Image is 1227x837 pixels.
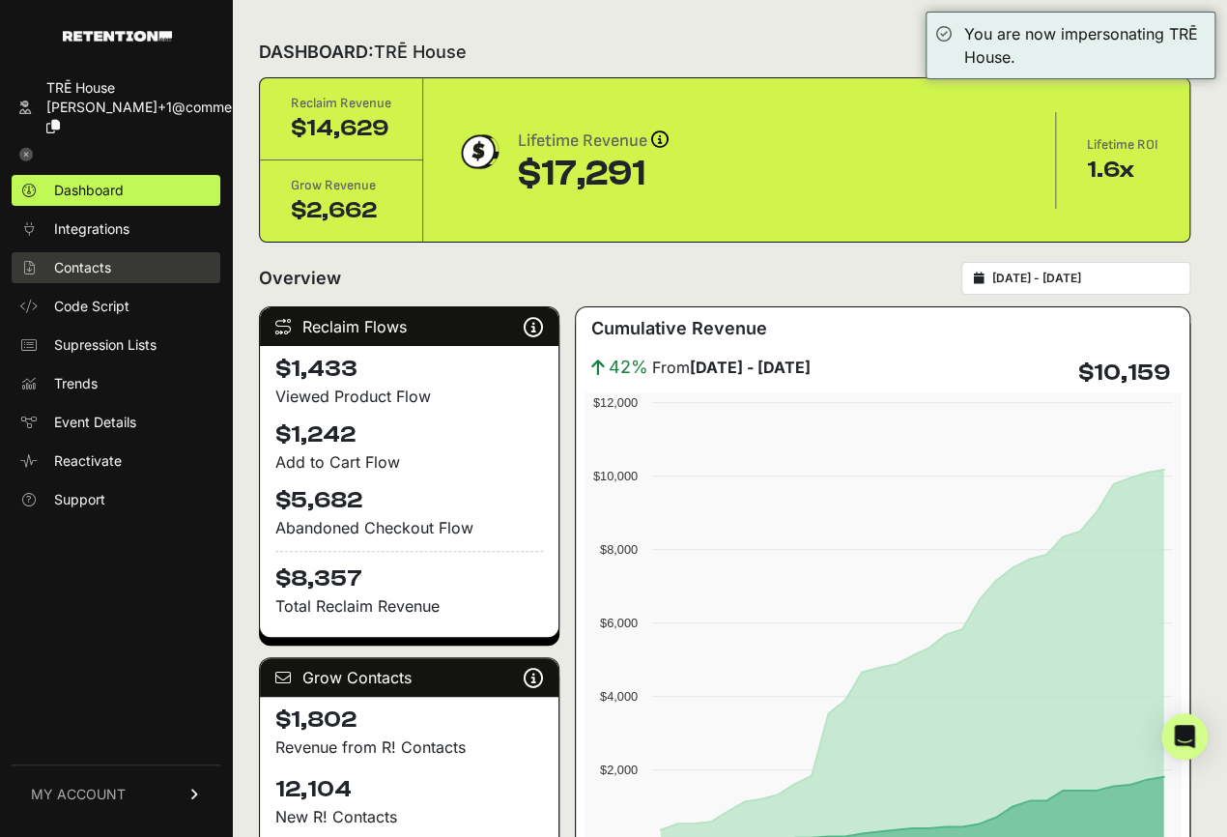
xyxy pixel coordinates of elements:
span: 42% [609,354,648,381]
h4: $8,357 [275,551,543,594]
img: Retention.com [63,31,172,42]
div: Grow Contacts [260,658,558,697]
text: $8,000 [600,542,638,557]
span: Support [54,490,105,509]
a: Integrations [12,214,220,245]
div: Lifetime Revenue [518,128,669,155]
h4: $1,433 [275,354,543,385]
p: Revenue from R! Contacts [275,736,543,759]
h4: $10,159 [1078,358,1170,389]
h2: DASHBOARD: [259,39,467,66]
span: Supression Lists [54,335,157,355]
div: $2,662 [291,195,391,226]
div: 1.6x [1087,155,1158,186]
div: $14,629 [291,113,391,144]
text: $4,000 [600,689,638,704]
a: MY ACCOUNT [12,765,220,823]
h4: $5,682 [275,485,543,516]
span: Event Details [54,413,136,432]
span: [PERSON_NAME]+1@commerc... [46,99,256,115]
div: Reclaim Revenue [291,94,391,113]
span: MY ACCOUNT [31,785,126,804]
div: Open Intercom Messenger [1161,713,1208,760]
div: Add to Cart Flow [275,450,543,474]
h4: 12,104 [275,774,543,805]
text: $10,000 [592,469,637,483]
a: Contacts [12,252,220,283]
div: TRĒ House [46,78,256,98]
h4: $1,242 [275,419,543,450]
div: Viewed Product Flow [275,385,543,408]
text: $6,000 [600,616,638,630]
div: Abandoned Checkout Flow [275,516,543,539]
h2: Overview [259,265,341,292]
a: Code Script [12,291,220,322]
a: Supression Lists [12,330,220,361]
span: TRĒ House [374,42,467,62]
text: $2,000 [600,763,638,777]
text: $12,000 [592,395,637,410]
span: Reactivate [54,451,122,471]
span: Trends [54,374,98,393]
h3: Cumulative Revenue [591,315,767,342]
span: Contacts [54,258,111,277]
div: Grow Revenue [291,176,391,195]
a: Trends [12,368,220,399]
span: Dashboard [54,181,124,200]
div: Reclaim Flows [260,307,558,346]
div: Lifetime ROI [1087,135,1158,155]
span: From [652,356,811,379]
div: $17,291 [518,155,669,193]
strong: [DATE] - [DATE] [690,358,811,377]
span: Code Script [54,297,129,316]
a: Reactivate [12,446,220,476]
div: You are now impersonating TRĒ House. [964,22,1205,69]
a: Dashboard [12,175,220,206]
h4: $1,802 [275,705,543,736]
a: Event Details [12,407,220,438]
p: New R! Contacts [275,805,543,828]
a: TRĒ House [PERSON_NAME]+1@commerc... [12,72,220,142]
a: Support [12,484,220,515]
p: Total Reclaim Revenue [275,594,543,618]
img: dollar-coin-05c43ed7efb7bc0c12610022525b4bbbb207c7efeef5aecc26f025e68dcafac9.png [454,128,502,176]
span: Integrations [54,219,129,239]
